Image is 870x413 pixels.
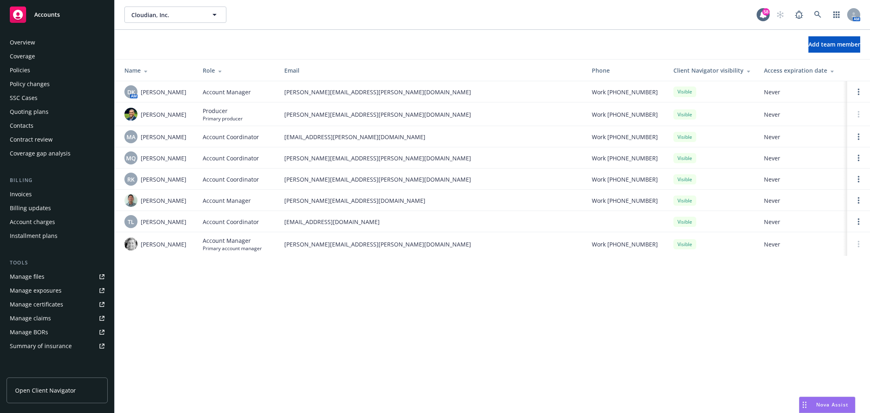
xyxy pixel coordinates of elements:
[592,175,658,184] span: Work [PHONE_NUMBER]
[203,115,243,122] span: Primary producer
[203,133,259,141] span: Account Coordinator
[7,133,108,146] a: Contract review
[124,238,137,251] img: photo
[762,8,770,16] div: 58
[791,7,807,23] a: Report a Bug
[10,270,44,283] div: Manage files
[808,36,860,53] button: Add team member
[772,7,788,23] a: Start snowing
[141,240,186,249] span: [PERSON_NAME]
[592,240,658,249] span: Work [PHONE_NUMBER]
[7,298,108,311] a: Manage certificates
[10,340,72,353] div: Summary of insurance
[854,174,863,184] a: Open options
[7,340,108,353] a: Summary of insurance
[10,229,58,242] div: Installment plans
[141,175,186,184] span: [PERSON_NAME]
[592,196,658,205] span: Work [PHONE_NUMBER]
[10,188,32,201] div: Invoices
[141,88,186,96] span: [PERSON_NAME]
[124,7,226,23] button: Cloudian, Inc.
[203,66,271,75] div: Role
[799,397,855,413] button: Nova Assist
[131,11,202,19] span: Cloudian, Inc.
[673,217,696,227] div: Visible
[854,87,863,97] a: Open options
[828,7,845,23] a: Switch app
[203,107,243,115] span: Producer
[7,284,108,297] a: Manage exposures
[592,133,658,141] span: Work [PHONE_NUMBER]
[7,36,108,49] a: Overview
[592,154,658,162] span: Work [PHONE_NUMBER]
[7,78,108,91] a: Policy changes
[7,105,108,118] a: Quoting plans
[284,110,579,119] span: [PERSON_NAME][EMAIL_ADDRESS][PERSON_NAME][DOMAIN_NAME]
[673,174,696,184] div: Visible
[284,66,579,75] div: Email
[854,217,863,226] a: Open options
[7,215,108,229] a: Account charges
[141,218,186,226] span: [PERSON_NAME]
[126,154,136,162] span: MQ
[764,133,841,141] span: Never
[673,66,751,75] div: Client Navigator visibility
[764,240,841,249] span: Never
[764,88,841,96] span: Never
[203,175,259,184] span: Account Coordinator
[673,153,696,163] div: Visible
[203,154,259,162] span: Account Coordinator
[127,175,135,184] span: RK
[10,64,30,77] div: Policies
[7,326,108,339] a: Manage BORs
[127,88,135,96] span: DK
[128,218,134,226] span: TL
[10,50,35,63] div: Coverage
[673,87,696,97] div: Visible
[10,284,62,297] div: Manage exposures
[592,66,660,75] div: Phone
[10,105,49,118] div: Quoting plans
[816,401,848,408] span: Nova Assist
[10,326,48,339] div: Manage BORs
[764,218,841,226] span: Never
[7,188,108,201] a: Invoices
[141,196,186,205] span: [PERSON_NAME]
[764,154,841,162] span: Never
[764,66,841,75] div: Access expiration date
[7,176,108,184] div: Billing
[764,196,841,205] span: Never
[7,259,108,267] div: Tools
[10,202,51,215] div: Billing updates
[284,154,579,162] span: [PERSON_NAME][EMAIL_ADDRESS][PERSON_NAME][DOMAIN_NAME]
[284,240,579,249] span: [PERSON_NAME][EMAIL_ADDRESS][PERSON_NAME][DOMAIN_NAME]
[10,36,35,49] div: Overview
[7,119,108,132] a: Contacts
[673,109,696,120] div: Visible
[124,108,137,121] img: photo
[673,195,696,206] div: Visible
[10,133,53,146] div: Contract review
[10,78,50,91] div: Policy changes
[284,196,579,205] span: [PERSON_NAME][EMAIL_ADDRESS][DOMAIN_NAME]
[7,312,108,325] a: Manage claims
[764,110,841,119] span: Never
[141,133,186,141] span: [PERSON_NAME]
[7,369,108,377] div: Analytics hub
[673,132,696,142] div: Visible
[10,312,51,325] div: Manage claims
[7,270,108,283] a: Manage files
[592,88,658,96] span: Work [PHONE_NUMBER]
[284,175,579,184] span: [PERSON_NAME][EMAIL_ADDRESS][PERSON_NAME][DOMAIN_NAME]
[10,215,55,229] div: Account charges
[10,91,38,104] div: SSC Cases
[808,40,860,48] span: Add team member
[7,64,108,77] a: Policies
[7,202,108,215] a: Billing updates
[124,194,137,207] img: photo
[34,11,60,18] span: Accounts
[284,133,579,141] span: [EMAIL_ADDRESS][PERSON_NAME][DOMAIN_NAME]
[203,218,259,226] span: Account Coordinator
[203,196,251,205] span: Account Manager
